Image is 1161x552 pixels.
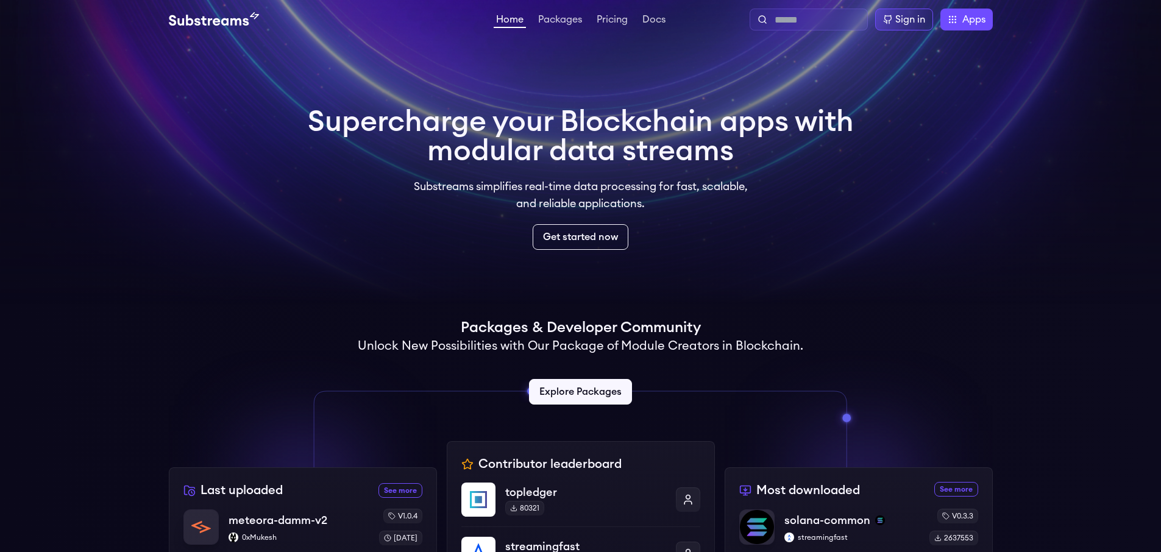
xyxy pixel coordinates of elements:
img: Substream's logo [169,12,259,27]
span: Apps [962,12,985,27]
a: Pricing [594,15,630,27]
img: solana [875,515,885,525]
a: Packages [536,15,584,27]
img: streamingfast [784,533,794,542]
a: topledgertopledger80321 [461,483,700,526]
p: meteora-damm-v2 [229,512,327,529]
a: Sign in [875,9,933,30]
div: Sign in [895,12,925,27]
p: Substreams simplifies real-time data processing for fast, scalable, and reliable applications. [405,178,756,212]
a: Home [494,15,526,28]
h2: Unlock New Possibilities with Our Package of Module Creators in Blockchain. [358,338,803,355]
img: 0xMukesh [229,533,238,542]
img: meteora-damm-v2 [184,510,218,544]
a: Docs [640,15,668,27]
a: See more recently uploaded packages [378,483,422,498]
h1: Packages & Developer Community [461,318,701,338]
a: See more most downloaded packages [934,482,978,497]
p: 0xMukesh [229,533,369,542]
div: v0.3.3 [937,509,978,523]
p: streamingfast [784,533,920,542]
div: 2637553 [929,531,978,545]
p: solana-common [784,512,870,529]
a: Get started now [533,224,628,250]
img: solana-common [740,510,774,544]
h1: Supercharge your Blockchain apps with modular data streams [308,107,854,166]
div: [DATE] [379,531,422,545]
div: 80321 [505,501,544,515]
a: Explore Packages [529,379,632,405]
img: topledger [461,483,495,517]
div: v1.0.4 [383,509,422,523]
p: topledger [505,484,666,501]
